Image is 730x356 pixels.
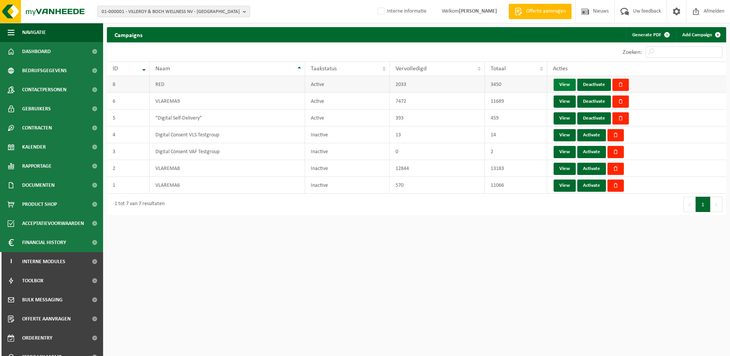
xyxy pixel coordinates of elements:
td: VLAREMA9 [150,93,305,110]
td: 2033 [390,76,485,93]
td: 14 [485,126,547,143]
span: Taakstatus [311,66,337,72]
span: Financial History [22,233,66,252]
span: ID [113,66,118,72]
button: 1 [696,197,711,212]
td: 2 [485,143,547,160]
td: 0 [390,143,485,160]
span: Acties [553,66,568,72]
span: Product Shop [22,195,57,214]
a: Generate PDF [626,27,675,42]
td: 6 [107,93,150,110]
a: Offerte aanvragen [509,4,572,19]
span: Naam [155,66,170,72]
span: Contracten [22,118,52,138]
a: Activate [577,180,606,192]
button: 01-000001 - VILLEROY & BOCH WELLNESS NV - [GEOGRAPHIC_DATA] [97,6,250,17]
span: Acceptatievoorwaarden [22,214,84,233]
span: Documenten [22,176,55,195]
td: VLAREMA6 [150,177,305,194]
td: 3450 [485,76,547,93]
td: 4 [107,126,150,143]
td: Active [305,76,390,93]
td: 2 [107,160,150,177]
a: View [554,163,576,175]
td: 1 [107,177,150,194]
a: Add Campaign [676,27,725,42]
strong: [PERSON_NAME] [459,8,497,14]
td: Inactive [305,177,390,194]
a: Deactivate [577,79,611,91]
span: Dashboard [22,42,51,61]
td: RED [150,76,305,93]
td: 459 [485,110,547,126]
span: Rapportage [22,157,52,176]
span: Kalender [22,138,46,157]
td: 7472 [390,93,485,110]
a: Activate [577,129,606,141]
td: 8 [107,76,150,93]
td: “Digital Self-Delivery” [150,110,305,126]
span: Orderentry Goedkeuring [22,328,86,348]
span: Interne modules [22,252,65,271]
a: View [554,180,576,192]
td: Digital Consent VAF Testgroup [150,143,305,160]
span: Toolbox [22,271,44,290]
a: View [554,146,576,158]
td: 13 [390,126,485,143]
td: 5 [107,110,150,126]
td: Digital Consent VLS Testgroup [150,126,305,143]
span: Offerte aanvragen [524,8,568,15]
td: 13183 [485,160,547,177]
button: Previous [683,197,696,212]
td: 11066 [485,177,547,194]
td: 12844 [390,160,485,177]
span: Navigatie [22,23,46,42]
label: Zoeken: [623,49,642,55]
a: Deactivate [577,95,611,108]
td: Inactive [305,160,390,177]
span: Contactpersonen [22,80,66,99]
h2: Campaigns [107,27,150,42]
td: 570 [390,177,485,194]
a: View [554,112,576,125]
td: Active [305,110,390,126]
span: I [8,252,15,271]
td: 393 [390,110,485,126]
a: Activate [577,163,606,175]
td: Inactive [305,143,390,160]
a: View [554,79,576,91]
span: Offerte aanvragen [22,309,71,328]
span: Bulk Messaging [22,290,63,309]
td: 3 [107,143,150,160]
span: 01-000001 - VILLEROY & BOCH WELLNESS NV - [GEOGRAPHIC_DATA] [102,6,240,18]
span: Gebruikers [22,99,51,118]
td: Active [305,93,390,110]
div: 1 tot 7 van 7 resultaten [111,197,165,211]
span: Bedrijfsgegevens [22,61,67,80]
a: Activate [577,146,606,158]
a: View [554,95,576,108]
label: Interne informatie [376,6,426,17]
button: Next [711,197,722,212]
a: Deactivate [577,112,611,125]
td: VLAREMA8 [150,160,305,177]
span: Totaal [491,66,506,72]
td: Inactive [305,126,390,143]
td: 11689 [485,93,547,110]
a: View [554,129,576,141]
span: Vervolledigd [396,66,426,72]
